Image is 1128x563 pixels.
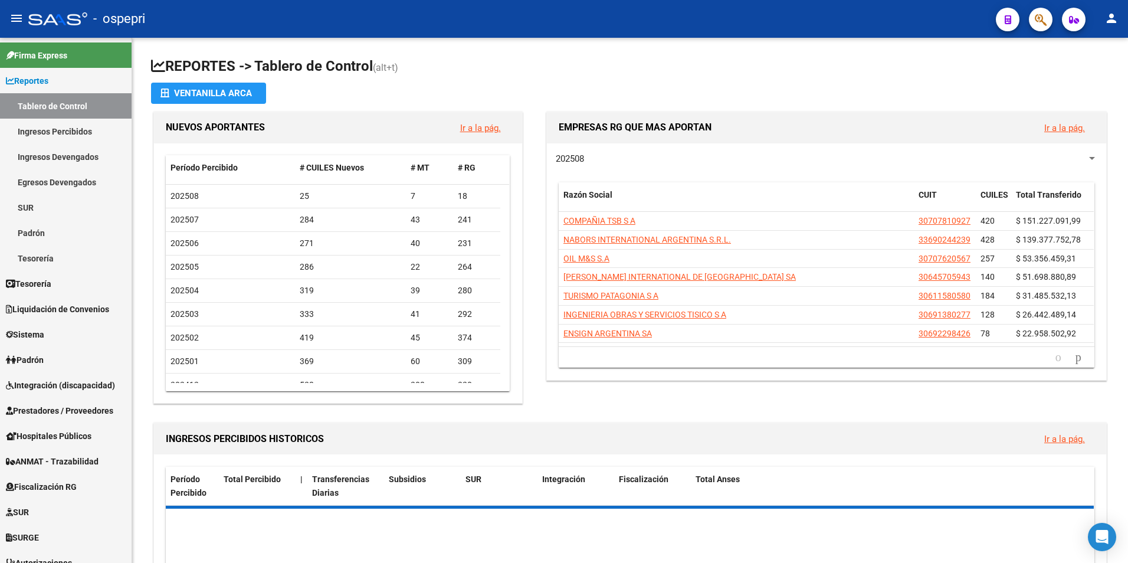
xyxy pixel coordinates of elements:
div: 280 [458,284,496,297]
span: SUR [6,506,29,519]
span: ANMAT - Trazabilidad [6,455,99,468]
span: $ 26.442.489,14 [1016,310,1076,319]
datatable-header-cell: CUIT [914,182,976,221]
span: Razón Social [563,190,612,199]
div: 43 [411,213,448,227]
span: 257 [981,254,995,263]
h1: REPORTES -> Tablero de Control [151,57,1109,77]
span: Sistema [6,328,44,341]
div: Open Intercom Messenger [1088,523,1116,551]
button: Ir a la pág. [1035,117,1094,139]
span: CUILES [981,190,1008,199]
div: 333 [300,307,402,321]
div: 284 [300,213,402,227]
span: Fiscalización [619,474,668,484]
span: SUR [465,474,481,484]
span: Reportes [6,74,48,87]
datatable-header-cell: Período Percibido [166,467,219,506]
div: 22 [411,260,448,274]
span: Período Percibido [170,163,238,172]
span: NABORS INTERNATIONAL ARGENTINA S.R.L. [563,235,731,244]
datatable-header-cell: CUILES [976,182,1011,221]
span: - ospepri [93,6,145,32]
span: 420 [981,216,995,225]
span: NUEVOS APORTANTES [166,122,265,133]
span: 202503 [170,309,199,319]
span: Total Transferido [1016,190,1081,199]
div: 41 [411,307,448,321]
span: $ 51.698.880,89 [1016,272,1076,281]
span: Total Percibido [224,474,281,484]
span: Firma Express [6,49,67,62]
span: Integración [542,474,585,484]
span: CUIT [919,190,937,199]
span: # CUILES Nuevos [300,163,364,172]
span: 30707810927 [919,216,970,225]
span: INGRESOS PERCIBIDOS HISTORICOS [166,433,324,444]
span: (alt+t) [373,62,398,73]
a: go to next page [1070,351,1087,364]
span: 30692298426 [919,329,970,338]
span: Fiscalización RG [6,480,77,493]
span: 202508 [170,191,199,201]
span: # MT [411,163,429,172]
button: Ir a la pág. [1035,428,1094,450]
span: 184 [981,291,995,300]
div: 528 [300,378,402,392]
mat-icon: menu [9,11,24,25]
div: 369 [300,355,402,368]
datatable-header-cell: SUR [461,467,537,506]
div: 231 [458,237,496,250]
div: 208 [411,378,448,392]
span: $ 151.227.091,99 [1016,216,1081,225]
div: 286 [300,260,402,274]
mat-icon: person [1104,11,1119,25]
span: 30707620567 [919,254,970,263]
datatable-header-cell: | [296,467,307,506]
span: Total Anses [696,474,740,484]
span: Prestadores / Proveedores [6,404,113,417]
span: $ 53.356.459,31 [1016,254,1076,263]
span: 428 [981,235,995,244]
div: 264 [458,260,496,274]
div: 40 [411,237,448,250]
span: INGENIERIA OBRAS Y SERVICIOS TISICO S A [563,310,726,319]
datatable-header-cell: Total Transferido [1011,182,1094,221]
span: Período Percibido [170,474,206,497]
span: COMPAÑIA TSB S A [563,216,635,225]
span: 78 [981,329,990,338]
span: 202505 [170,262,199,271]
a: Ir a la pág. [1044,123,1085,133]
div: 241 [458,213,496,227]
datatable-header-cell: # CUILES Nuevos [295,155,406,181]
span: $ 22.958.502,92 [1016,329,1076,338]
datatable-header-cell: # RG [453,155,500,181]
div: 7 [411,189,448,203]
span: EMPRESAS RG QUE MAS APORTAN [559,122,711,133]
a: go to previous page [1050,351,1067,364]
span: [PERSON_NAME] INTERNATIONAL DE [GEOGRAPHIC_DATA] SA [563,272,796,281]
datatable-header-cell: Fiscalización [614,467,691,506]
a: Ir a la pág. [1044,434,1085,444]
span: 30691380277 [919,310,970,319]
a: Ir a la pág. [460,123,501,133]
button: Ir a la pág. [451,117,510,139]
datatable-header-cell: Subsidios [384,467,461,506]
span: 140 [981,272,995,281]
div: 18 [458,189,496,203]
span: Hospitales Públicos [6,430,91,443]
div: 374 [458,331,496,345]
div: 45 [411,331,448,345]
span: 202501 [170,356,199,366]
div: 320 [458,378,496,392]
span: 33690244239 [919,235,970,244]
div: 25 [300,189,402,203]
datatable-header-cell: Período Percibido [166,155,295,181]
span: Integración (discapacidad) [6,379,115,392]
span: 202504 [170,286,199,295]
div: 60 [411,355,448,368]
span: Transferencias Diarias [312,474,369,497]
span: 202507 [170,215,199,224]
datatable-header-cell: Integración [537,467,614,506]
span: $ 31.485.532,13 [1016,291,1076,300]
